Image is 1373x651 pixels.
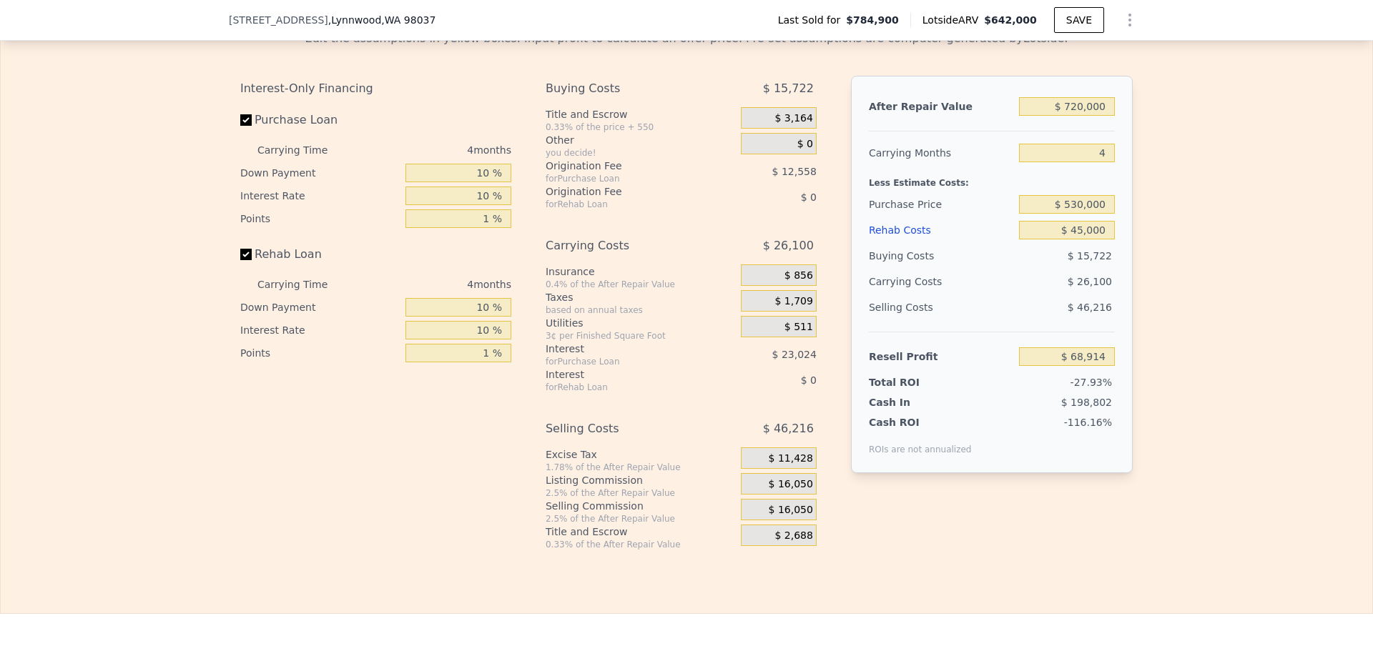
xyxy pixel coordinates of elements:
span: $ 11,428 [769,452,813,465]
div: Interest Rate [240,184,400,207]
div: Rehab Costs [869,217,1013,243]
div: Title and Escrow [546,107,735,121]
div: for Rehab Loan [546,199,705,210]
span: $784,900 [846,13,899,27]
div: 0.4% of the After Repair Value [546,279,735,290]
button: Show Options [1116,6,1144,34]
label: Rehab Loan [240,242,400,267]
div: 3¢ per Finished Square Foot [546,330,735,342]
div: Carrying Time [257,273,350,296]
span: $ 198,802 [1061,397,1112,408]
div: 2.5% of the After Repair Value [546,513,735,525]
div: Taxes [546,290,735,304]
div: Total ROI [869,375,958,389]
div: Excise Tax [546,447,735,462]
div: Origination Fee [546,159,705,173]
span: $ 0 [801,192,817,203]
span: , Lynnwood [328,13,436,27]
span: $ 23,024 [772,349,817,360]
span: , WA 98037 [381,14,435,26]
div: 1.78% of the After Repair Value [546,462,735,473]
input: Rehab Loan [240,249,252,260]
div: Interest-Only Financing [240,76,511,101]
div: Cash In [869,395,958,409]
span: $ 46,216 [1068,302,1112,313]
div: Points [240,207,400,230]
div: Selling Costs [869,294,1013,320]
span: $ 12,558 [772,166,817,177]
div: Selling Costs [546,416,705,442]
span: $ 46,216 [763,416,814,442]
div: based on annual taxes [546,304,735,316]
div: Listing Commission [546,473,735,487]
div: for Rehab Loan [546,382,705,393]
div: Interest Rate [240,319,400,342]
span: $642,000 [984,14,1037,26]
div: Carrying Months [869,140,1013,166]
div: Interest [546,342,705,356]
span: -27.93% [1071,377,1112,388]
span: $ 26,100 [763,233,814,259]
span: $ 0 [801,374,817,386]
div: 4 months [356,139,511,161]
div: Other [546,133,735,147]
span: $ 1,709 [774,295,812,308]
label: Purchase Loan [240,107,400,133]
div: Carrying Costs [869,269,958,294]
div: Interest [546,367,705,382]
div: 0.33% of the price + 550 [546,121,735,133]
span: $ 856 [784,269,813,282]
div: Carrying Time [257,139,350,161]
button: SAVE [1054,7,1104,33]
div: Title and Escrow [546,525,735,539]
span: $ 2,688 [774,530,812,542]
div: Purchase Price [869,192,1013,217]
span: $ 15,722 [1068,250,1112,262]
div: After Repair Value [869,94,1013,119]
div: Points [240,342,400,364]
span: $ 26,100 [1068,276,1112,287]
span: Last Sold for [778,13,847,27]
div: you decide! [546,147,735,159]
div: Carrying Costs [546,233,705,259]
span: $ 511 [784,321,813,334]
div: Origination Fee [546,184,705,199]
div: 0.33% of the After Repair Value [546,539,735,550]
div: ROIs are not annualized [869,429,972,455]
span: [STREET_ADDRESS] [229,13,328,27]
span: -116.16% [1064,417,1112,428]
div: Buying Costs [546,76,705,101]
span: $ 0 [797,138,813,151]
div: for Purchase Loan [546,173,705,184]
div: Resell Profit [869,344,1013,369]
span: $ 16,050 [769,478,813,491]
div: for Purchase Loan [546,356,705,367]
div: 4 months [356,273,511,296]
span: $ 3,164 [774,112,812,125]
div: Down Payment [240,161,400,184]
span: Lotside ARV [922,13,984,27]
div: Selling Commission [546,499,735,513]
div: Down Payment [240,296,400,319]
span: $ 16,050 [769,504,813,517]
span: $ 15,722 [763,76,814,101]
div: 2.5% of the After Repair Value [546,487,735,499]
div: Cash ROI [869,415,972,429]
input: Purchase Loan [240,114,252,126]
div: Utilities [546,316,735,330]
div: Less Estimate Costs: [869,166,1115,192]
div: Insurance [546,264,735,279]
div: Buying Costs [869,243,1013,269]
